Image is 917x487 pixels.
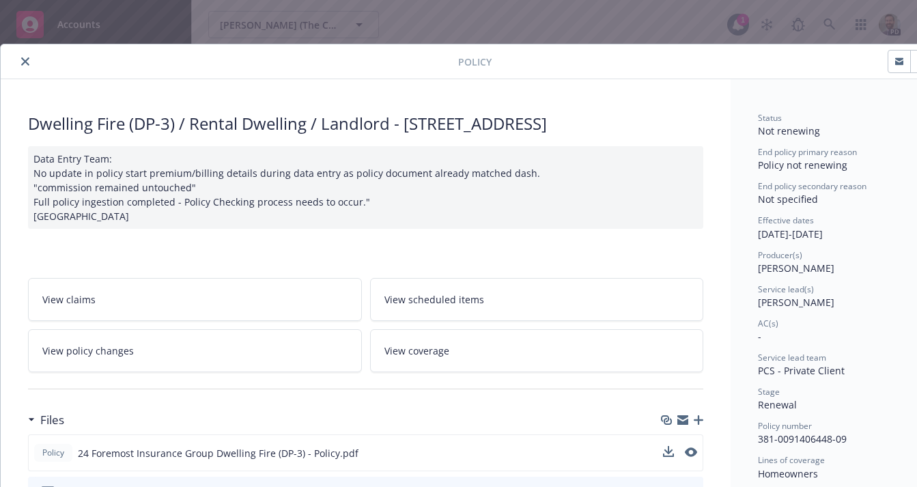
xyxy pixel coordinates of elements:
span: Producer(s) [758,249,802,261]
span: 24 Foremost Insurance Group Dwelling Fire (DP-3) - Policy.pdf [78,446,358,460]
span: End policy secondary reason [758,180,866,192]
span: [PERSON_NAME] [758,262,834,275]
div: Homeowners [758,467,911,481]
button: download file [663,446,674,460]
span: [PERSON_NAME] [758,296,834,309]
span: PCS - Private Client [758,364,845,377]
span: Service lead team [758,352,826,363]
button: close [17,53,33,70]
a: View claims [28,278,362,321]
span: AC(s) [758,318,778,329]
button: preview file [685,446,697,460]
span: Renewal [758,398,797,411]
span: Policy [458,55,492,69]
a: View policy changes [28,329,362,372]
h3: Files [40,411,64,429]
div: Dwelling Fire (DP-3) / Rental Dwelling / Landlord - [STREET_ADDRESS] [28,112,703,135]
span: - [758,330,761,343]
span: Not renewing [758,124,820,137]
a: View scheduled items [370,278,704,321]
span: Lines of coverage [758,454,825,466]
span: Policy [40,447,67,459]
span: End policy primary reason [758,146,857,158]
button: download file [663,446,674,457]
span: 381-0091406448-09 [758,432,847,445]
span: View coverage [384,344,449,358]
span: View policy changes [42,344,134,358]
span: Policy number [758,420,812,432]
span: View claims [42,292,96,307]
span: Effective dates [758,214,814,226]
span: Service lead(s) [758,283,814,295]
button: preview file [685,447,697,457]
div: Files [28,411,64,429]
span: View scheduled items [384,292,484,307]
a: View coverage [370,329,704,372]
span: Stage [758,386,780,398]
div: [DATE] - [DATE] [758,214,911,240]
span: Policy not renewing [758,158,847,171]
div: Data Entry Team: No update in policy start premium/billing details during data entry as policy do... [28,146,703,229]
span: Status [758,112,782,124]
span: Not specified [758,193,818,206]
